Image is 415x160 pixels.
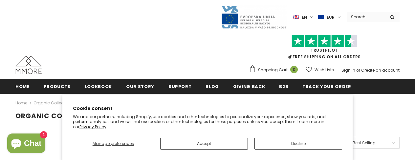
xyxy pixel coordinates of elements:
a: Shopping Cart 0 [249,65,301,75]
a: Javni Razpis [221,14,287,20]
a: Our Story [126,79,154,94]
h2: Cookie consent [73,105,342,112]
a: B2B [279,79,288,94]
span: B2B [279,83,288,90]
a: Trustpilot [311,47,338,53]
button: Accept [160,138,248,150]
span: FREE SHIPPING ON ALL ORDERS [249,38,400,60]
span: Track your order [302,83,351,90]
a: support [168,79,192,94]
span: 0 [290,66,298,73]
span: Home [15,83,30,90]
span: Wish Lists [315,67,334,73]
span: Organic Collection [15,111,97,120]
img: i-lang-1.png [293,14,299,20]
a: Lookbook [85,79,112,94]
a: Products [44,79,71,94]
img: MMORE Cases [15,56,42,74]
a: Organic Collection [33,100,71,106]
a: Create an account [361,67,400,73]
span: Shopping Cart [258,67,288,73]
inbox-online-store-chat: Shopify online store chat [5,133,47,155]
img: Javni Razpis [221,5,287,29]
span: Blog [206,83,219,90]
span: Lookbook [85,83,112,90]
span: EUR [327,14,335,21]
span: support [168,83,192,90]
a: Track your order [302,79,351,94]
span: Manage preferences [93,141,134,146]
span: Giving back [233,83,265,90]
a: Home [15,79,30,94]
span: Products [44,83,71,90]
a: Home [15,99,27,107]
a: Wish Lists [306,64,334,76]
span: Best Selling [353,140,376,146]
span: en [302,14,307,21]
input: Search Site [347,12,385,22]
a: Giving back [233,79,265,94]
a: Sign In [341,67,355,73]
a: Blog [206,79,219,94]
a: Privacy Policy [79,124,106,130]
img: Trust Pilot Stars [292,35,357,47]
span: Our Story [126,83,154,90]
p: We and our partners, including Shopify, use cookies and other technologies to personalize your ex... [73,114,342,130]
button: Manage preferences [73,138,154,150]
button: Decline [254,138,342,150]
span: or [356,67,360,73]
